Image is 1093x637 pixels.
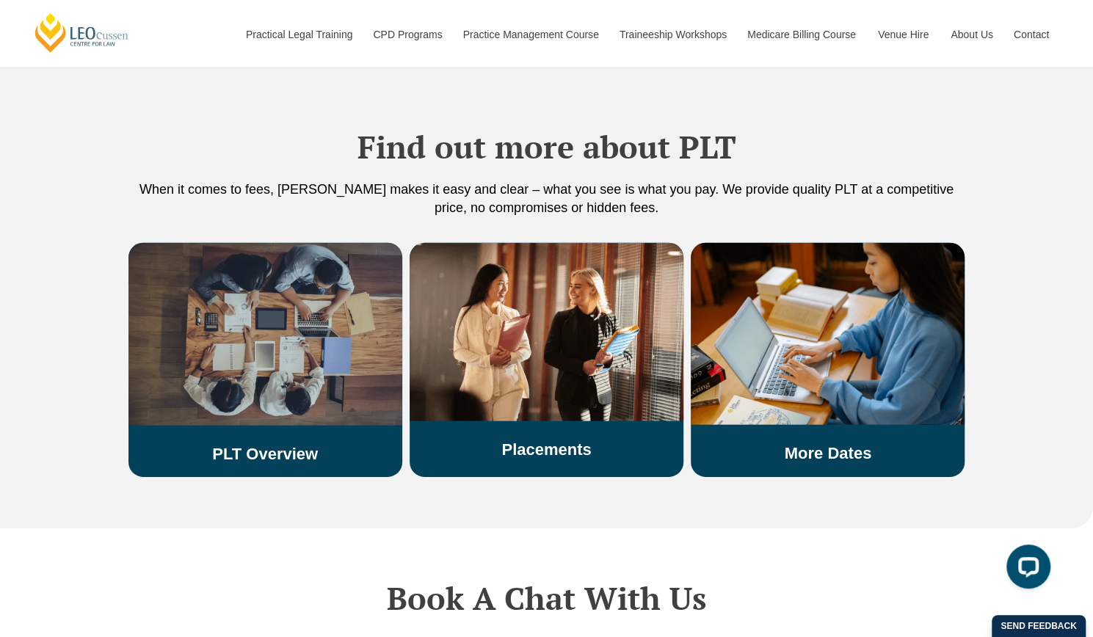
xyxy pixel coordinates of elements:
p: When it comes to fees, [PERSON_NAME] makes it easy and clear – what you see is what you pay. We p... [128,181,965,217]
a: CPD Programs [362,3,451,66]
h2: Book A Chat With Us [128,580,965,616]
a: [PERSON_NAME] Centre for Law [33,12,131,54]
a: More Dates [785,444,872,462]
img: plt placements [410,243,683,421]
a: Medicare Billing Course [736,3,867,66]
a: PLT Overview [212,445,318,463]
a: Practice Management Course [452,3,609,66]
a: Traineeship Workshops [609,3,736,66]
a: Contact [1003,3,1060,66]
iframe: LiveChat chat widget [995,539,1056,600]
a: About Us [940,3,1003,66]
a: Practical Legal Training [235,3,363,66]
h2: Find out more about PLT [128,128,965,165]
a: Venue Hire [867,3,940,66]
a: Placements [501,440,591,459]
